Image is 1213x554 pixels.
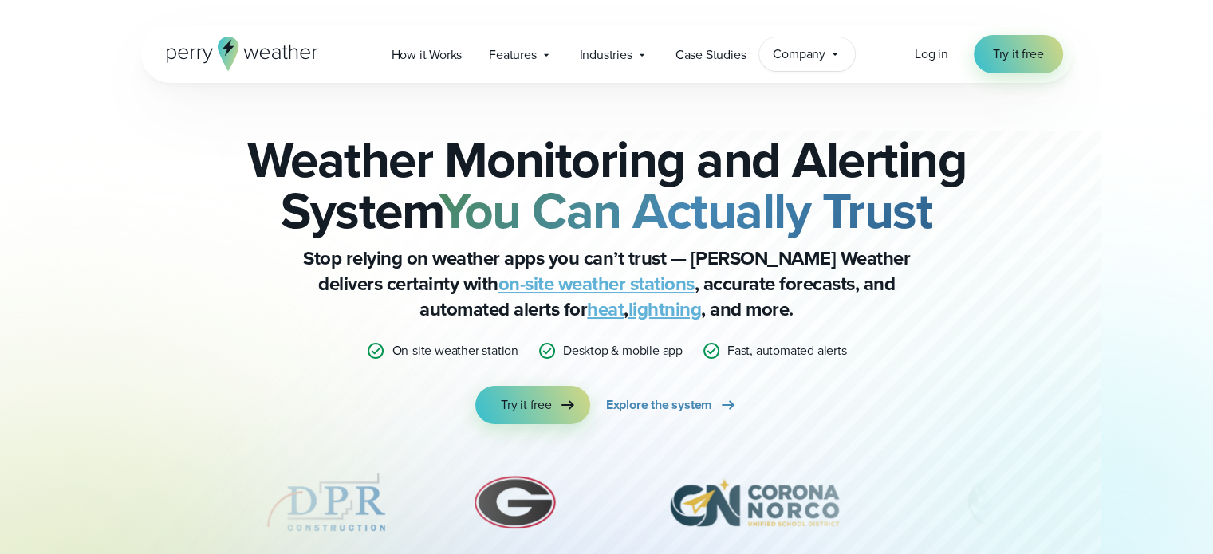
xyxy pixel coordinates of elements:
[467,462,565,542] img: University-of-Georgia.svg
[641,462,868,542] div: 7 of 12
[944,462,1171,542] img: Schaumburg-Park-District-1.svg
[974,35,1063,73] a: Try it free
[262,462,390,542] div: 5 of 12
[475,386,590,424] a: Try it free
[392,45,463,65] span: How it Works
[675,45,746,65] span: Case Studies
[439,173,932,248] strong: You Can Actually Trust
[221,134,993,236] h2: Weather Monitoring and Alerting System
[915,45,948,64] a: Log in
[773,45,825,64] span: Company
[378,38,476,71] a: How it Works
[489,45,536,65] span: Features
[221,462,993,550] div: slideshow
[580,45,632,65] span: Industries
[392,341,518,360] p: On-site weather station
[288,246,926,322] p: Stop relying on weather apps you can’t trust — [PERSON_NAME] Weather delivers certainty with , ac...
[587,295,624,324] a: heat
[467,462,565,542] div: 6 of 12
[501,395,552,415] span: Try it free
[606,395,712,415] span: Explore the system
[262,462,390,542] img: DPR-Construction.svg
[563,341,683,360] p: Desktop & mobile app
[662,38,760,71] a: Case Studies
[628,295,702,324] a: lightning
[993,45,1044,64] span: Try it free
[915,45,948,63] span: Log in
[641,462,868,542] img: Corona-Norco-Unified-School-District.svg
[944,462,1171,542] div: 8 of 12
[498,269,695,298] a: on-site weather stations
[606,386,738,424] a: Explore the system
[727,341,847,360] p: Fast, automated alerts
